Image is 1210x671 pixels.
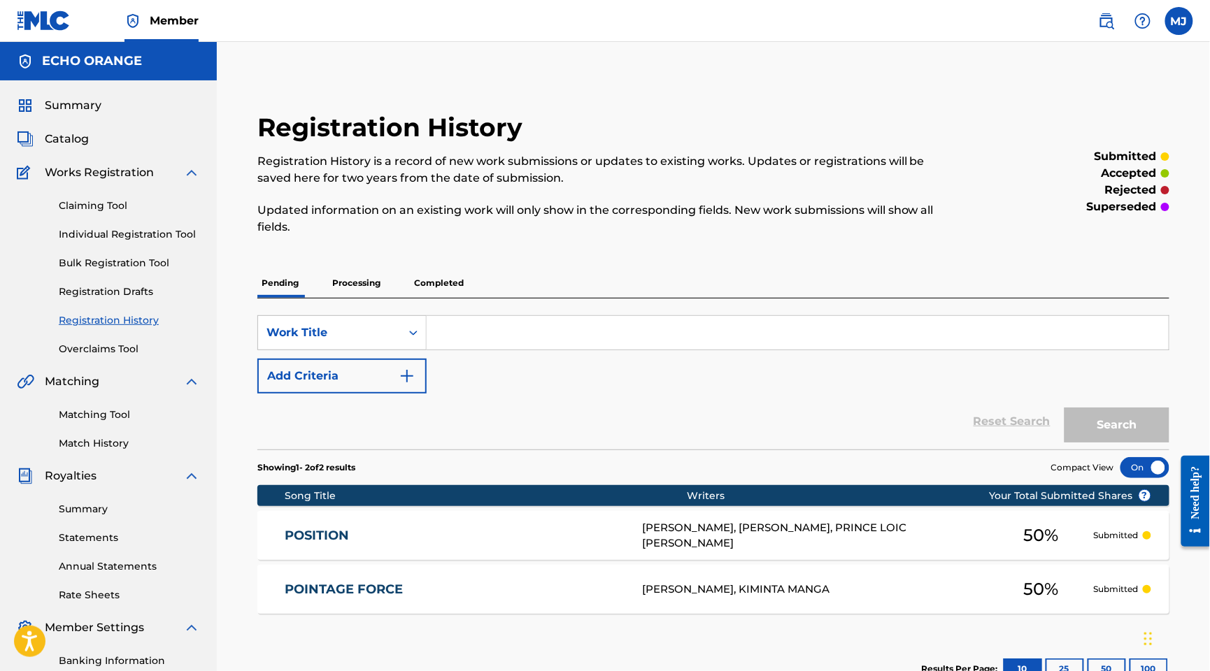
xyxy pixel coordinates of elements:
a: CatalogCatalog [17,131,89,147]
img: search [1098,13,1115,29]
p: rejected [1105,182,1157,199]
p: submitted [1095,148,1157,165]
a: Individual Registration Tool [59,227,200,242]
h2: Registration History [257,112,529,143]
img: 9d2ae6d4665cec9f34b9.svg [399,368,415,384]
a: Bulk Registration Tool [59,256,200,270]
div: Help [1129,7,1157,35]
div: Glisser [1144,618,1153,660]
span: Royalties [45,468,97,484]
a: Claiming Tool [59,199,200,213]
a: Annual Statements [59,559,200,574]
a: Matching Tool [59,407,200,422]
h5: ECHO ORANGE [42,53,142,69]
form: Search Form [257,315,1169,449]
img: help [1134,13,1151,29]
a: Banking Information [59,654,200,668]
p: Submitted [1094,583,1139,596]
span: ? [1139,490,1151,501]
p: Updated information on an existing work will only show in the corresponding fields. New work subm... [257,202,960,236]
p: Pending [257,268,303,298]
span: 50 % [1024,523,1059,548]
img: Royalties [17,468,34,484]
iframe: Resource Center [1171,444,1210,560]
div: Work Title [266,324,392,341]
img: Top Rightsholder [124,13,141,29]
p: Showing 1 - 2 of 2 results [257,461,355,474]
a: Public Search [1092,7,1120,35]
p: accepted [1102,165,1157,182]
div: Writers [687,489,1034,503]
a: Registration History [59,313,200,328]
a: POSITION [285,528,623,544]
button: Add Criteria [257,359,427,394]
img: expand [183,164,200,181]
p: superseded [1087,199,1157,215]
img: Works Registration [17,164,35,181]
p: Completed [410,268,468,298]
a: Statements [59,531,200,545]
iframe: Chat Widget [1140,604,1210,671]
img: Matching [17,373,34,390]
img: expand [183,373,200,390]
div: [PERSON_NAME], KIMINTA MANGA [642,582,989,598]
a: Match History [59,436,200,451]
p: Registration History is a record of new work submissions or updates to existing works. Updates or... [257,153,960,187]
img: MLC Logo [17,10,71,31]
img: Accounts [17,53,34,70]
a: Registration Drafts [59,284,200,299]
span: 50 % [1024,577,1059,602]
span: Member Settings [45,619,144,636]
span: Member [150,13,199,29]
span: Compact View [1051,461,1114,474]
a: Rate Sheets [59,588,200,603]
div: Song Title [285,489,687,503]
span: Catalog [45,131,89,147]
div: Widget de chat [1140,604,1210,671]
img: expand [183,619,200,636]
img: Member Settings [17,619,34,636]
a: POINTAGE FORCE [285,582,623,598]
span: Your Total Submitted Shares [990,489,1151,503]
div: [PERSON_NAME], [PERSON_NAME], PRINCE LOIC [PERSON_NAME] [642,520,989,551]
img: expand [183,468,200,484]
p: Processing [328,268,385,298]
span: Works Registration [45,164,154,181]
p: Submitted [1094,529,1139,542]
img: Summary [17,97,34,114]
a: SummarySummary [17,97,101,114]
img: Catalog [17,131,34,147]
span: Summary [45,97,101,114]
a: Summary [59,502,200,517]
div: User Menu [1165,7,1193,35]
span: Matching [45,373,99,390]
a: Overclaims Tool [59,342,200,356]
